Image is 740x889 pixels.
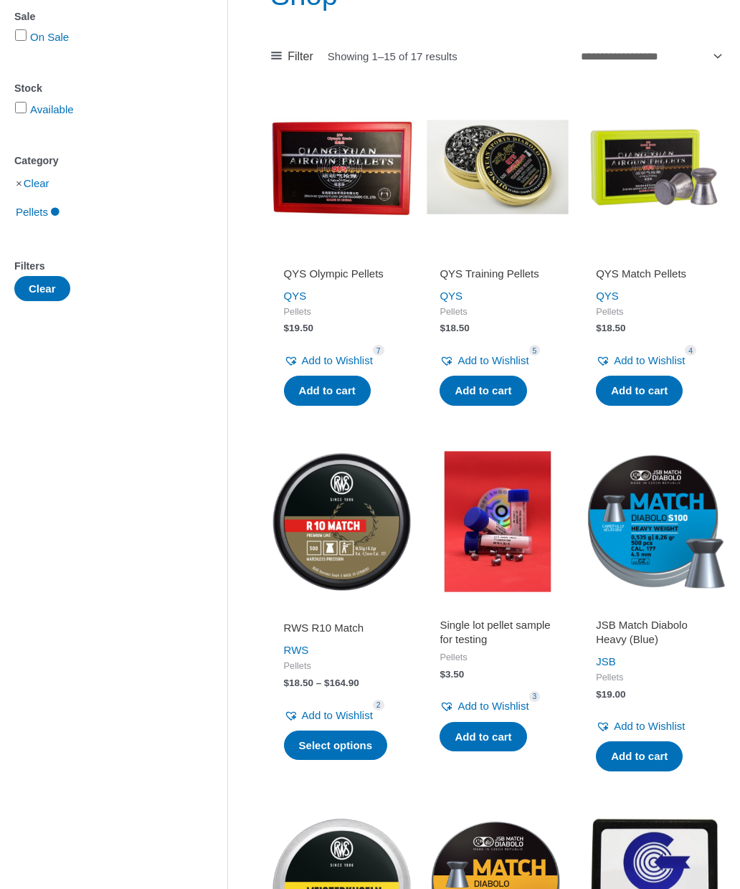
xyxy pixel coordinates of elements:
[596,247,712,264] iframe: Customer reviews powered by Trustpilot
[596,267,712,281] h2: QYS Match Pellets
[614,720,685,732] span: Add to Wishlist
[284,290,307,302] a: QYS
[14,200,49,224] span: Pellets
[685,345,696,356] span: 4
[284,323,290,333] span: $
[440,669,464,680] bdi: 3.50
[440,247,556,264] iframe: Customer reviews powered by Trustpilot
[596,741,683,771] a: Add to cart: “JSB Match Diabolo Heavy (Blue)”
[427,96,569,238] img: QYS Training Pellets
[284,621,400,635] h2: RWS R10 Match
[440,601,556,618] iframe: Customer reviews powered by Trustpilot
[14,78,184,99] div: Stock
[284,376,371,406] a: Add to cart: “QYS Olympic Pellets”
[440,323,469,333] bdi: 18.50
[596,618,712,652] a: JSB Match Diabolo Heavy (Blue)
[440,376,526,406] a: Add to cart: “QYS Training Pellets”
[596,655,616,667] a: JSB
[284,267,400,286] a: QYS Olympic Pellets
[596,351,685,371] a: Add to Wishlist
[596,323,602,333] span: $
[583,451,725,593] img: JSB Match Diabolo Heavy
[529,691,541,702] span: 3
[302,354,373,366] span: Add to Wishlist
[271,451,413,593] img: RWS R10 Match
[440,290,463,302] a: QYS
[529,345,541,356] span: 5
[596,716,685,736] a: Add to Wishlist
[284,323,313,333] bdi: 19.50
[576,44,725,69] select: Shop order
[284,644,309,656] a: RWS
[440,267,556,281] h2: QYS Training Pellets
[324,678,359,688] bdi: 164.90
[440,669,445,680] span: $
[302,709,373,721] span: Add to Wishlist
[30,103,74,115] a: Available
[440,306,556,318] span: Pellets
[324,678,330,688] span: $
[457,354,528,366] span: Add to Wishlist
[596,267,712,286] a: QYS Match Pellets
[440,652,556,664] span: Pellets
[440,618,556,652] a: Single lot pellet sample for testing
[596,689,625,700] bdi: 19.00
[596,689,602,700] span: $
[284,705,373,726] a: Add to Wishlist
[373,700,384,710] span: 2
[583,96,725,238] img: QYS Match Pellets
[440,323,445,333] span: $
[596,290,619,302] a: QYS
[271,46,313,67] a: Filter
[14,6,184,27] div: Sale
[284,621,400,640] a: RWS R10 Match
[14,205,61,217] a: Pellets
[284,731,388,761] a: Select options for “RWS R10 Match”
[14,256,184,277] div: Filters
[440,696,528,716] a: Add to Wishlist
[14,151,184,171] div: Category
[596,618,712,646] h2: JSB Match Diabolo Heavy (Blue)
[596,376,683,406] a: Add to cart: “QYS Match Pellets”
[596,323,625,333] bdi: 18.50
[30,31,69,43] a: On Sale
[284,267,400,281] h2: QYS Olympic Pellets
[15,29,27,41] input: On Sale
[440,618,556,646] h2: Single lot pellet sample for testing
[284,247,400,264] iframe: Customer reviews powered by Trustpilot
[15,102,27,113] input: Available
[284,351,373,371] a: Add to Wishlist
[316,678,322,688] span: –
[288,46,313,67] span: Filter
[440,351,528,371] a: Add to Wishlist
[457,700,528,712] span: Add to Wishlist
[373,345,384,356] span: 7
[440,267,556,286] a: QYS Training Pellets
[596,306,712,318] span: Pellets
[614,354,685,366] span: Add to Wishlist
[284,660,400,672] span: Pellets
[284,678,290,688] span: $
[596,601,712,618] iframe: Customer reviews powered by Trustpilot
[24,177,49,189] a: Clear
[427,451,569,593] img: Single lot pellet sample for testing
[328,51,457,62] p: Showing 1–15 of 17 results
[284,678,313,688] bdi: 18.50
[440,722,526,752] a: Add to cart: “Single lot pellet sample for testing”
[284,306,400,318] span: Pellets
[284,601,400,618] iframe: Customer reviews powered by Trustpilot
[14,276,70,301] button: Clear
[596,672,712,684] span: Pellets
[271,96,413,238] img: QYS Olympic Pellets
